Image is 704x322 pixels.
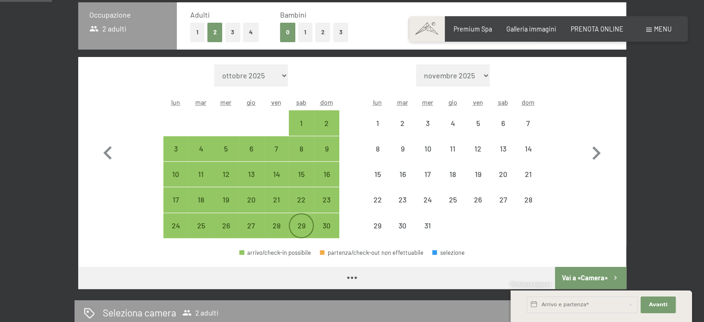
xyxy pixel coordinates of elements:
[390,213,415,238] div: Tue Dec 30 2025
[315,120,338,143] div: 2
[195,98,206,106] abbr: martedì
[390,187,415,212] div: Tue Dec 23 2025
[390,187,415,212] div: arrivo/check-in non effettuabile
[315,222,338,245] div: 30
[373,98,382,106] abbr: lunedì
[163,136,188,161] div: Mon Nov 03 2025
[280,10,306,19] span: Bambini
[163,213,188,238] div: arrivo/check-in possibile
[454,25,492,33] span: Premium Spa
[265,196,288,219] div: 21
[365,187,390,212] div: arrivo/check-in non effettuabile
[416,170,439,194] div: 17
[365,110,390,135] div: Mon Dec 01 2025
[213,162,238,187] div: Wed Nov 12 2025
[171,98,180,106] abbr: lunedì
[571,25,623,33] span: PRENOTA ONLINE
[415,162,440,187] div: Wed Dec 17 2025
[366,120,389,143] div: 1
[207,23,223,42] button: 2
[441,145,464,168] div: 11
[449,98,457,106] abbr: giovedì
[466,196,489,219] div: 26
[225,23,241,42] button: 3
[465,187,490,212] div: Fri Dec 26 2025
[390,110,415,135] div: arrivo/check-in non effettuabile
[264,187,289,212] div: Fri Nov 21 2025
[391,196,414,219] div: 23
[440,187,465,212] div: Thu Dec 25 2025
[583,64,610,239] button: Mese successivo
[190,10,210,19] span: Adulti
[213,187,238,212] div: Wed Nov 19 2025
[390,213,415,238] div: arrivo/check-in non effettuabile
[182,308,218,317] span: 2 adulti
[271,98,281,106] abbr: venerdì
[314,187,339,212] div: arrivo/check-in possibile
[440,187,465,212] div: arrivo/check-in non effettuabile
[492,196,515,219] div: 27
[517,120,540,143] div: 7
[163,187,188,212] div: arrivo/check-in possibile
[491,136,516,161] div: arrivo/check-in non effettuabile
[522,98,535,106] abbr: domenica
[239,250,311,256] div: arrivo/check-in possibile
[188,162,213,187] div: Tue Nov 11 2025
[415,110,440,135] div: Wed Dec 03 2025
[243,23,259,42] button: 4
[315,23,330,42] button: 2
[517,145,540,168] div: 14
[516,136,541,161] div: Sun Dec 14 2025
[516,162,541,187] div: Sun Dec 21 2025
[240,170,263,194] div: 13
[164,222,187,245] div: 24
[239,213,264,238] div: arrivo/check-in possibile
[213,187,238,212] div: arrivo/check-in possibile
[555,267,626,289] button: Vai a «Camera»
[188,187,213,212] div: Tue Nov 18 2025
[365,136,390,161] div: arrivo/check-in non effettuabile
[441,196,464,219] div: 25
[188,136,213,161] div: Tue Nov 04 2025
[290,222,313,245] div: 29
[365,213,390,238] div: arrivo/check-in non effettuabile
[441,170,464,194] div: 18
[440,110,465,135] div: Thu Dec 04 2025
[314,136,339,161] div: arrivo/check-in possibile
[298,23,312,42] button: 1
[415,187,440,212] div: arrivo/check-in non effettuabile
[440,110,465,135] div: arrivo/check-in non effettuabile
[214,222,237,245] div: 26
[289,162,314,187] div: arrivo/check-in possibile
[491,136,516,161] div: Sat Dec 13 2025
[314,213,339,238] div: arrivo/check-in possibile
[415,187,440,212] div: Wed Dec 24 2025
[641,297,676,313] button: Avanti
[264,162,289,187] div: arrivo/check-in possibile
[213,162,238,187] div: arrivo/check-in possibile
[465,162,490,187] div: Fri Dec 19 2025
[440,136,465,161] div: Thu Dec 11 2025
[416,222,439,245] div: 31
[188,187,213,212] div: arrivo/check-in possibile
[315,170,338,194] div: 16
[465,162,490,187] div: arrivo/check-in non effettuabile
[163,187,188,212] div: Mon Nov 17 2025
[314,110,339,135] div: Sun Nov 02 2025
[415,162,440,187] div: arrivo/check-in non effettuabile
[289,187,314,212] div: Sat Nov 22 2025
[240,222,263,245] div: 27
[391,170,414,194] div: 16
[290,170,313,194] div: 15
[366,196,389,219] div: 22
[466,170,489,194] div: 19
[415,213,440,238] div: Wed Dec 31 2025
[466,145,489,168] div: 12
[214,145,237,168] div: 5
[239,187,264,212] div: Thu Nov 20 2025
[163,162,188,187] div: Mon Nov 10 2025
[290,120,313,143] div: 1
[432,250,465,256] div: selezione
[491,187,516,212] div: Sat Dec 27 2025
[390,162,415,187] div: arrivo/check-in non effettuabile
